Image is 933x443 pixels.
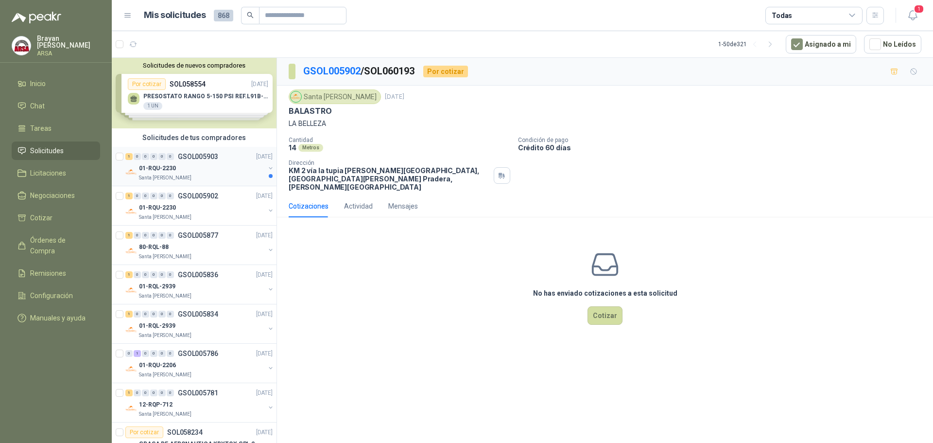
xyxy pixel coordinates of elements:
[158,350,166,357] div: 0
[150,193,157,199] div: 0
[134,193,141,199] div: 0
[167,193,174,199] div: 0
[30,268,66,279] span: Remisiones
[12,97,100,115] a: Chat
[178,153,218,160] p: GSOL005903
[134,390,141,396] div: 0
[112,58,276,128] div: Solicitudes de nuevos compradoresPor cotizarSOL058554[DATE] PRESOSTATO RANGO 5-150 PSI REF.L91B-1...
[125,269,275,300] a: 1 0 0 0 0 0 GSOL005836[DATE] Company Logo01-RQL-2939Santa [PERSON_NAME]
[158,232,166,239] div: 0
[289,106,332,116] p: BALASTRO
[30,213,52,223] span: Cotizar
[289,137,510,143] p: Cantidad
[256,270,273,280] p: [DATE]
[134,153,141,160] div: 0
[12,36,31,55] img: Company Logo
[134,232,141,239] div: 0
[256,231,273,240] p: [DATE]
[150,271,157,278] div: 0
[344,201,373,212] div: Actividad
[139,174,191,182] p: Santa [PERSON_NAME]
[12,74,100,93] a: Inicio
[291,91,301,102] img: Company Logo
[142,350,149,357] div: 0
[167,350,174,357] div: 0
[864,35,921,53] button: No Leídos
[142,193,149,199] div: 0
[139,410,191,418] p: Santa [PERSON_NAME]
[12,286,100,305] a: Configuración
[178,271,218,278] p: GSOL005836
[289,89,381,104] div: Santa [PERSON_NAME]
[134,311,141,318] div: 0
[12,12,61,23] img: Logo peakr
[125,151,275,182] a: 1 0 0 0 0 0 GSOL005903[DATE] Company Logo01-RQU-2230Santa [PERSON_NAME]
[125,245,137,257] img: Company Logo
[150,350,157,357] div: 0
[139,400,173,409] p: 12-RQP-712
[786,35,856,53] button: Asignado a mi
[158,390,166,396] div: 0
[718,36,778,52] div: 1 - 50 de 321
[178,390,218,396] p: GSOL005781
[158,271,166,278] div: 0
[30,313,86,323] span: Manuales y ayuda
[256,428,273,437] p: [DATE]
[518,137,929,143] p: Condición de pago
[125,387,275,418] a: 1 0 0 0 0 0 GSOL005781[DATE] Company Logo12-RQP-712Santa [PERSON_NAME]
[30,101,45,111] span: Chat
[178,193,218,199] p: GSOL005902
[125,426,163,438] div: Por cotizar
[289,166,490,191] p: KM 2 vía la tupia [PERSON_NAME][GEOGRAPHIC_DATA], [GEOGRAPHIC_DATA][PERSON_NAME] Pradera , [PERSO...
[167,311,174,318] div: 0
[303,65,361,77] a: GSOL005902
[385,92,404,102] p: [DATE]
[37,35,100,49] p: Brayan [PERSON_NAME]
[142,153,149,160] div: 0
[125,311,133,318] div: 1
[167,232,174,239] div: 0
[150,232,157,239] div: 0
[914,4,924,14] span: 1
[142,390,149,396] div: 0
[167,390,174,396] div: 0
[30,123,52,134] span: Tareas
[12,209,100,227] a: Cotizar
[158,193,166,199] div: 0
[518,143,929,152] p: Crédito 60 días
[150,390,157,396] div: 0
[256,310,273,319] p: [DATE]
[30,190,75,201] span: Negociaciones
[139,243,169,252] p: 80-RQL-88
[125,230,275,261] a: 1 0 0 0 0 0 GSOL005877[DATE] Company Logo80-RQL-88Santa [PERSON_NAME]
[139,361,176,370] p: 01-RQU-2206
[125,153,133,160] div: 1
[904,7,921,24] button: 1
[139,203,176,213] p: 01-RQU-2230
[139,371,191,379] p: Santa [PERSON_NAME]
[298,144,323,152] div: Metros
[178,311,218,318] p: GSOL005834
[30,168,66,178] span: Licitaciones
[256,389,273,398] p: [DATE]
[423,66,468,77] div: Por cotizar
[142,311,149,318] div: 0
[158,311,166,318] div: 0
[144,8,206,22] h1: Mis solicitudes
[125,284,137,296] img: Company Logo
[256,349,273,358] p: [DATE]
[167,271,174,278] div: 0
[125,403,137,414] img: Company Logo
[142,271,149,278] div: 0
[134,350,141,357] div: 1
[30,290,73,301] span: Configuración
[289,201,328,212] div: Cotizaciones
[150,153,157,160] div: 0
[256,192,273,201] p: [DATE]
[139,292,191,300] p: Santa [PERSON_NAME]
[30,78,46,89] span: Inicio
[142,232,149,239] div: 0
[150,311,157,318] div: 0
[533,288,677,299] h3: No has enviado cotizaciones a esta solicitud
[139,213,191,221] p: Santa [PERSON_NAME]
